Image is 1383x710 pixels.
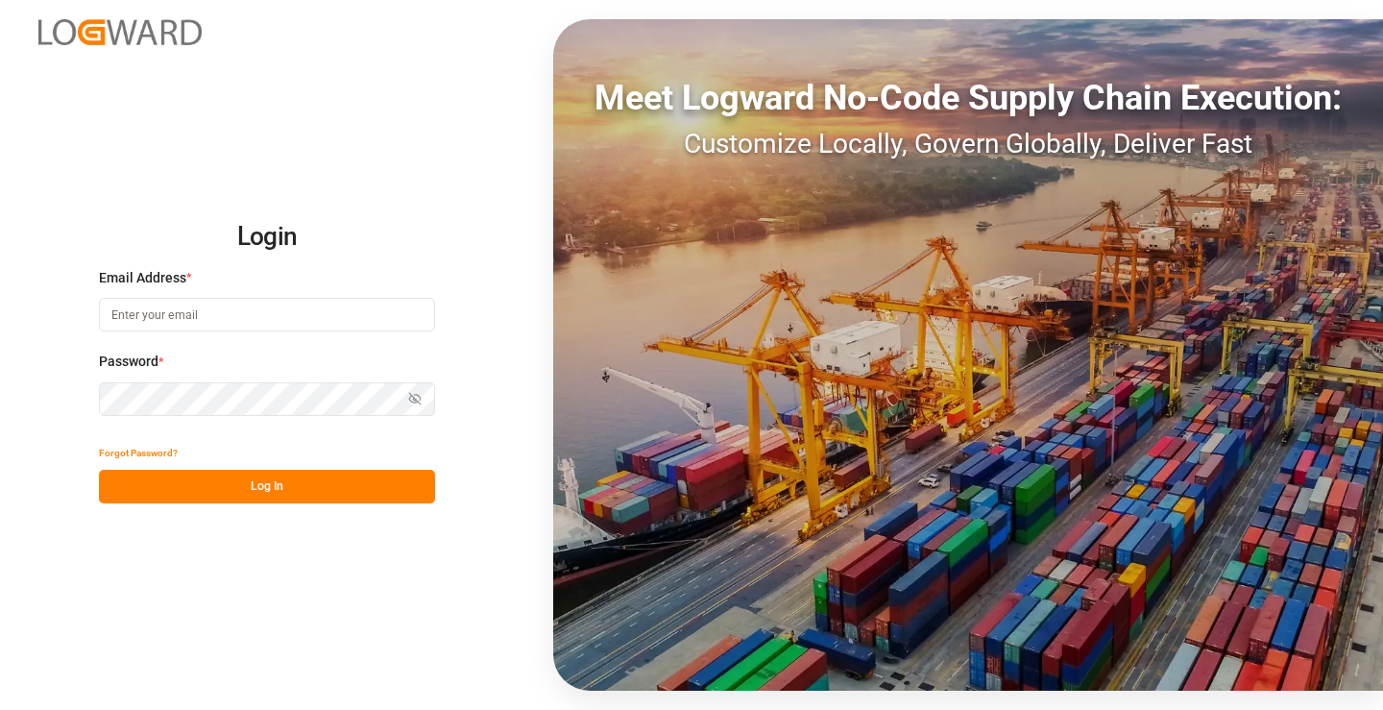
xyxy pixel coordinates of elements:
h2: Login [99,207,435,268]
div: Customize Locally, Govern Globally, Deliver Fast [553,124,1383,164]
span: Email Address [99,268,186,288]
button: Forgot Password? [99,436,178,470]
span: Password [99,352,158,372]
button: Log In [99,470,435,503]
input: Enter your email [99,298,435,331]
img: Logward_new_orange.png [38,19,202,45]
div: Meet Logward No-Code Supply Chain Execution: [553,72,1383,124]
